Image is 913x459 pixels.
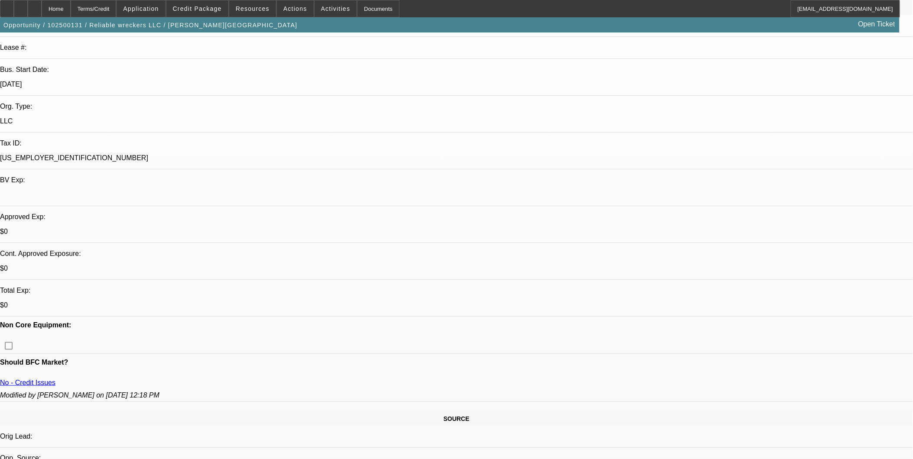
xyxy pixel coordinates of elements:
[444,415,470,422] span: SOURCE
[173,5,222,12] span: Credit Package
[123,5,159,12] span: Application
[3,22,297,29] span: Opportunity / 102500131 / Reliable wreckers LLC / [PERSON_NAME][GEOGRAPHIC_DATA]
[117,0,165,17] button: Application
[855,17,899,32] a: Open Ticket
[321,5,351,12] span: Activities
[166,0,228,17] button: Credit Package
[315,0,357,17] button: Activities
[236,5,270,12] span: Resources
[229,0,276,17] button: Resources
[283,5,307,12] span: Actions
[277,0,314,17] button: Actions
